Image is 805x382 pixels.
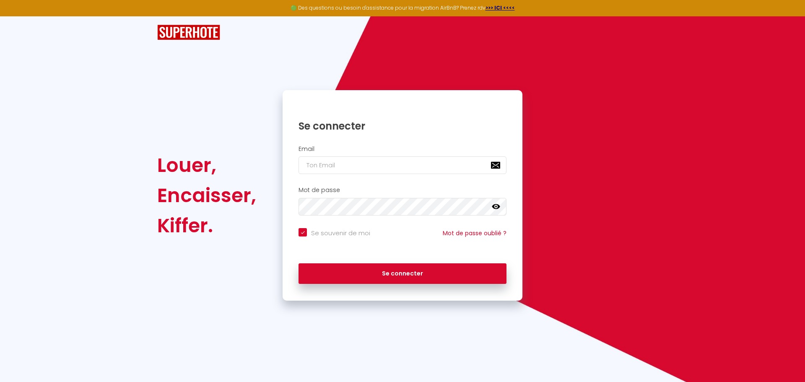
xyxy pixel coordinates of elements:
div: Louer, [157,150,256,180]
input: Ton Email [299,156,506,174]
button: Se connecter [299,263,506,284]
img: SuperHote logo [157,25,220,40]
a: Mot de passe oublié ? [443,229,506,237]
div: Kiffer. [157,210,256,241]
h1: Se connecter [299,120,506,133]
a: >>> ICI <<<< [486,4,515,11]
h2: Email [299,146,506,153]
h2: Mot de passe [299,187,506,194]
div: Encaisser, [157,180,256,210]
